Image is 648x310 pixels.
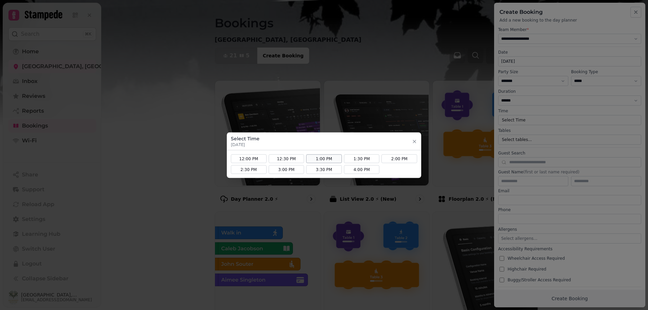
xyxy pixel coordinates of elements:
[231,135,260,142] h3: Select Time
[344,165,380,174] button: 4:00 PM
[381,154,417,163] button: 2:00 PM
[269,154,304,163] button: 12:30 PM
[231,142,260,147] p: [DATE]
[231,165,267,174] button: 2:30 PM
[344,154,380,163] button: 1:30 PM
[306,154,342,163] button: 1:00 PM
[269,165,304,174] button: 3:00 PM
[231,154,267,163] button: 12:00 PM
[306,165,342,174] button: 3:30 PM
